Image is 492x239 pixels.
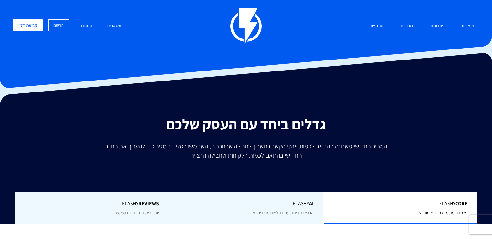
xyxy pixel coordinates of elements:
[455,200,468,207] b: Core
[366,19,388,33] a: שותפים
[418,210,468,216] span: פלטפורמת מרקטינג אוטומיישן
[116,210,159,216] span: יותר ביקורות בפחות מאמץ
[102,19,126,33] a: משאבים
[13,19,43,31] a: קביעת דמו
[100,142,392,160] p: המחיר החודשי משתנה בהתאם לכמות אנשי הקשר בחשבון ולחבילה שבחרתם, השתמשו בסליידר מטה כדי להעריך את ...
[426,19,450,33] a: פתרונות
[5,116,487,132] h2: גדלים ביחד עם העסק שלכם
[253,210,314,216] span: הגדילו מכירות עם המלצות מוצרים AI
[75,19,97,33] a: התחבר
[24,200,159,208] span: Flashy
[138,200,159,207] b: REVIEWS
[334,200,468,208] span: Flashy
[457,19,479,33] a: מוצרים
[396,19,418,33] a: מחירים
[179,200,314,208] span: Flashy
[309,200,314,207] b: AI
[48,19,69,31] a: הרשם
